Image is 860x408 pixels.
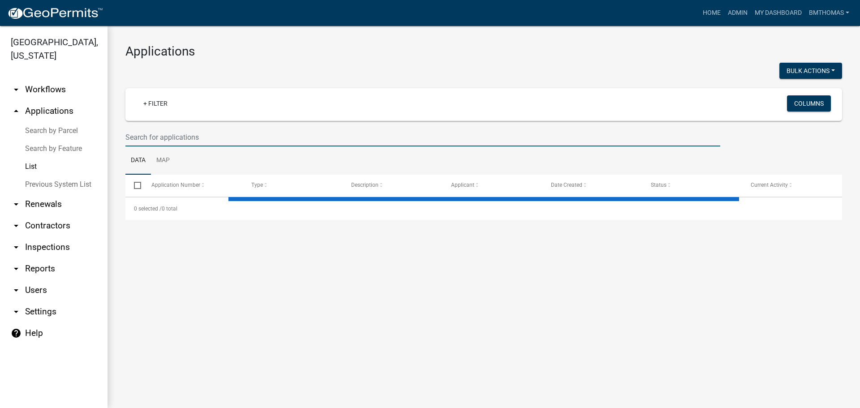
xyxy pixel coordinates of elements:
[125,198,842,220] div: 0 total
[125,146,151,175] a: Data
[451,182,474,188] span: Applicant
[125,175,142,196] datatable-header-cell: Select
[11,199,21,210] i: arrow_drop_down
[542,175,642,196] datatable-header-cell: Date Created
[742,175,842,196] datatable-header-cell: Current Activity
[11,106,21,116] i: arrow_drop_up
[11,306,21,317] i: arrow_drop_down
[11,220,21,231] i: arrow_drop_down
[134,206,162,212] span: 0 selected /
[443,175,542,196] datatable-header-cell: Applicant
[351,182,378,188] span: Description
[724,4,751,21] a: Admin
[779,63,842,79] button: Bulk Actions
[11,84,21,95] i: arrow_drop_down
[142,175,242,196] datatable-header-cell: Application Number
[242,175,342,196] datatable-header-cell: Type
[699,4,724,21] a: Home
[11,328,21,339] i: help
[125,44,842,59] h3: Applications
[343,175,443,196] datatable-header-cell: Description
[787,95,831,112] button: Columns
[136,95,175,112] a: + Filter
[11,242,21,253] i: arrow_drop_down
[642,175,742,196] datatable-header-cell: Status
[751,182,788,188] span: Current Activity
[151,146,175,175] a: Map
[11,263,21,274] i: arrow_drop_down
[751,4,805,21] a: My Dashboard
[151,182,200,188] span: Application Number
[251,182,263,188] span: Type
[125,128,720,146] input: Search for applications
[805,4,853,21] a: bmthomas
[551,182,582,188] span: Date Created
[651,182,666,188] span: Status
[11,285,21,296] i: arrow_drop_down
